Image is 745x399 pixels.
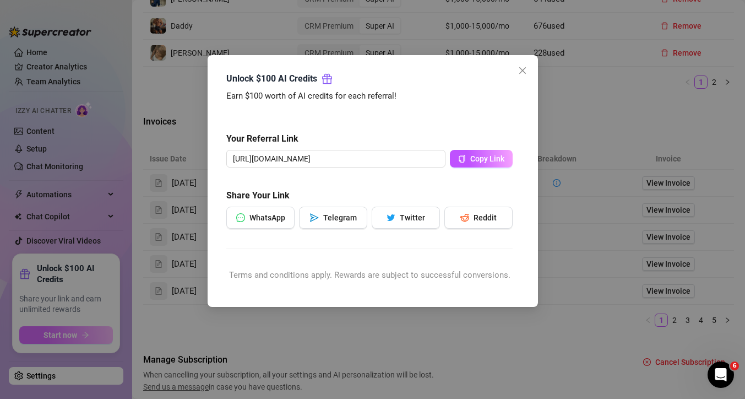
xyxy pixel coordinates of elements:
[226,207,295,229] button: messageWhatsApp
[400,213,425,222] span: Twitter
[514,62,531,79] button: Close
[708,362,734,388] iframe: Intercom live chat
[226,189,513,202] h5: Share Your Link
[226,132,513,145] h5: Your Referral Link
[236,213,244,222] span: message
[372,207,440,229] button: twitterTwitter
[249,213,285,222] span: WhatsApp
[730,362,739,370] span: 6
[474,213,497,222] span: Reddit
[299,207,367,229] button: sendTelegram
[226,73,317,84] strong: Unlock $100 AI Credits
[226,269,513,282] div: Terms and conditions apply. Rewards are subject to successful conversions.
[387,213,395,222] span: twitter
[514,66,531,75] span: Close
[460,213,469,222] span: reddit
[450,150,513,168] button: Copy Link
[226,90,513,103] div: Earn $100 worth of AI credits for each referral!
[470,154,504,163] span: Copy Link
[323,213,356,222] span: Telegram
[322,73,333,84] span: gift
[518,66,527,75] span: close
[444,207,513,229] button: redditReddit
[458,155,466,163] span: copy
[309,213,318,222] span: send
